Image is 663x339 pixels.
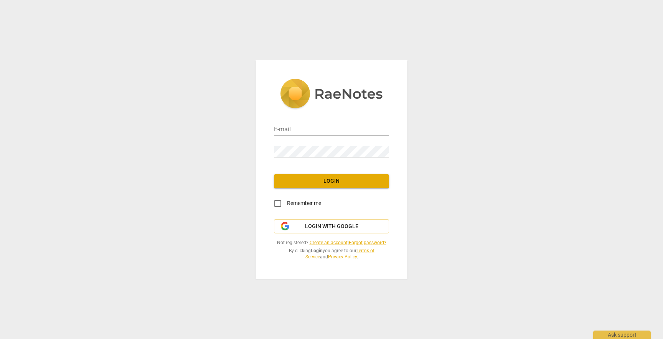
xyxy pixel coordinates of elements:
span: Remember me [287,199,321,207]
button: Login with Google [274,219,389,234]
b: Login [311,248,323,253]
span: By clicking you agree to our and . [274,248,389,260]
a: Privacy Policy [328,254,357,260]
a: Forgot password? [349,240,386,245]
span: Not registered? | [274,240,389,246]
a: Create an account [310,240,348,245]
span: Login with Google [305,223,358,230]
img: 5ac2273c67554f335776073100b6d88f.svg [280,79,383,110]
div: Ask support [593,331,651,339]
span: Login [280,177,383,185]
a: Terms of Service [305,248,374,260]
button: Login [274,174,389,188]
